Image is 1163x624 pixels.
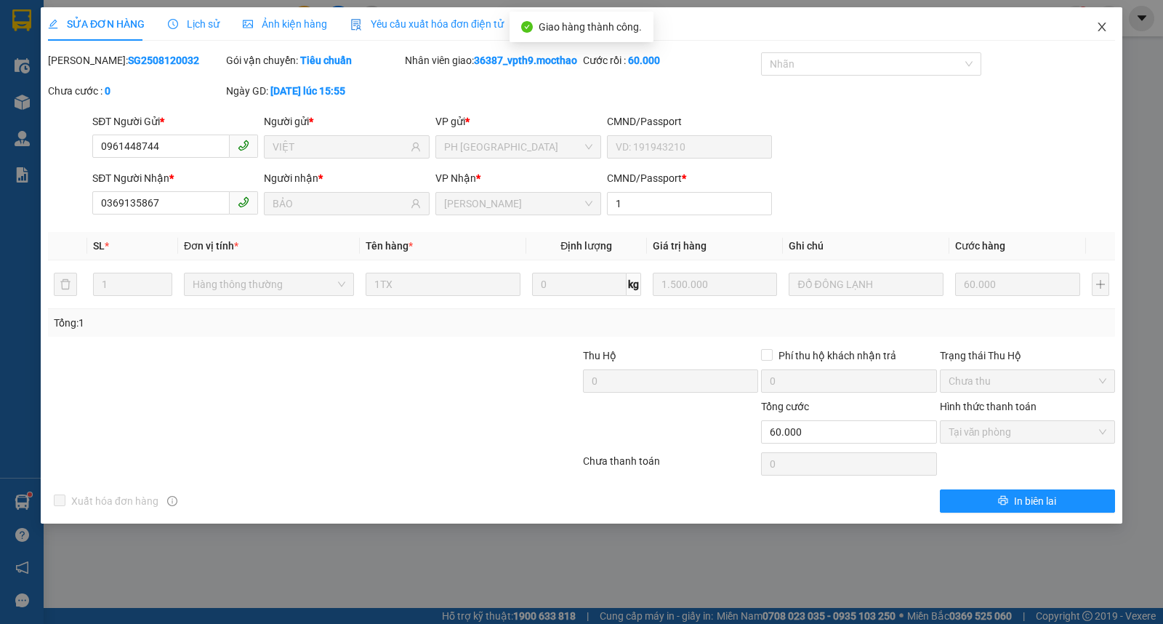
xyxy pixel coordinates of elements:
input: Tên người nhận [273,196,408,212]
span: Ảnh kiện hàng [243,18,327,30]
span: Hàng thông thường [193,273,345,295]
span: close [1096,21,1108,33]
label: Hình thức thanh toán [940,401,1037,412]
span: user [411,199,421,209]
img: icon [350,19,362,31]
span: In biên lai [1014,493,1056,509]
span: user [411,142,421,152]
b: SG2508120032 [128,55,199,66]
input: VD: Bàn, Ghế [366,273,520,296]
b: 36387_vpth9.mocthao [474,55,577,66]
div: Người gửi [264,113,430,129]
div: Nhân viên giao: [405,52,580,68]
b: 60.000 [628,55,660,66]
span: Tổng cước [761,401,809,412]
div: Trạng thái Thu Hộ [940,348,1115,364]
span: VP Nhận [435,172,476,184]
input: VD: 191943210 [607,135,773,159]
button: plus [1092,273,1109,296]
span: clock-circle [168,19,178,29]
span: edit [48,19,58,29]
div: Người nhận [264,170,430,186]
span: Chưa thu [949,370,1106,392]
button: delete [54,273,77,296]
span: Giao hàng thành công. [539,21,642,33]
input: Tên người gửi [273,139,408,155]
div: Chưa cước : [48,83,223,99]
div: CMND/Passport [607,170,773,186]
button: printerIn biên lai [940,489,1115,513]
div: Cước rồi : [583,52,758,68]
div: VP gửi [435,113,601,129]
th: Ghi chú [783,232,949,260]
div: Chưa thanh toán [581,453,760,479]
span: kg [627,273,641,296]
span: check-circle [521,21,533,33]
span: picture [243,19,253,29]
span: Đơn vị tính [184,240,238,252]
div: [PERSON_NAME]: [48,52,223,68]
span: Cước hàng [955,240,1005,252]
span: Tại văn phòng [949,421,1106,443]
span: Giá trị hàng [653,240,707,252]
span: Phí thu hộ khách nhận trả [773,348,902,364]
span: Tuy Hòa [444,193,592,215]
span: PH Sài Gòn [444,136,592,158]
span: SL [93,240,105,252]
span: Định lượng [560,240,612,252]
span: Tên hàng [366,240,413,252]
span: Yêu cầu xuất hóa đơn điện tử [350,18,504,30]
input: Ghi Chú [789,273,943,296]
div: Ngày GD: [226,83,401,99]
span: info-circle [167,496,177,506]
b: 0 [105,85,110,97]
button: Close [1082,7,1122,48]
span: Lịch sử [168,18,220,30]
div: Gói vận chuyển: [226,52,401,68]
b: Tiêu chuẩn [300,55,352,66]
span: printer [998,495,1008,507]
input: 0 [955,273,1079,296]
div: SĐT Người Gửi [92,113,258,129]
div: Tổng: 1 [54,315,450,331]
span: Xuất hóa đơn hàng [65,493,164,509]
div: CMND/Passport [607,113,773,129]
span: Thu Hộ [583,350,616,361]
span: phone [238,140,249,151]
span: phone [238,196,249,208]
input: 0 [653,273,777,296]
b: [DATE] lúc 15:55 [270,85,345,97]
span: SỬA ĐƠN HÀNG [48,18,145,30]
div: SĐT Người Nhận [92,170,258,186]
